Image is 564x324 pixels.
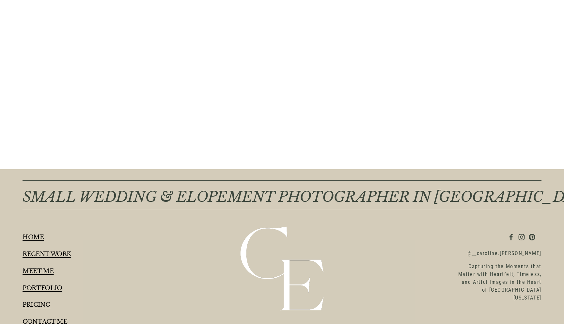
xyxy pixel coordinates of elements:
a: HOME [23,234,44,240]
p: Capturing the Moments that Matter with Heartfelt, Timeless, and Artful Images in the Heart of [GE... [458,263,541,302]
a: MEET ME [23,268,54,274]
a: Instagram [518,234,525,240]
a: Pinterest [529,234,535,240]
p: @__caroline.[PERSON_NAME] [458,250,541,257]
a: PRICING [23,301,50,308]
a: Ellis Illustrations [508,234,514,240]
a: RECENT WORK [23,251,71,257]
a: PORTFOLIO [23,285,62,291]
